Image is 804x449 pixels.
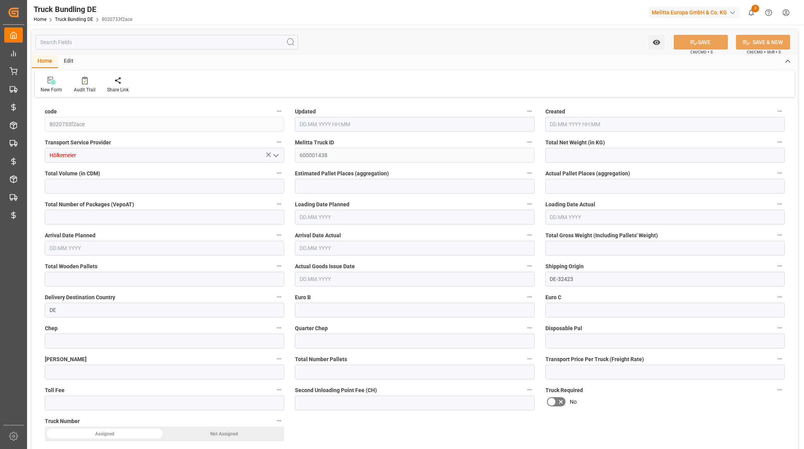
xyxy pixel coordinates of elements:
[570,398,577,406] span: No
[274,137,284,147] button: Transport Service Provider
[775,323,785,333] button: Disposable Pal
[295,272,534,286] input: DD.MM.YYYY
[45,108,57,116] span: code
[545,108,565,116] span: Created
[295,355,347,363] span: Total Number Pallets
[525,261,535,271] button: Actual Goods Issue Date
[545,210,785,224] input: DD.MM.YYYY
[274,292,284,302] button: Delivery Destination Country
[45,201,134,209] span: Total Number of Packages (VepoAT)
[545,293,561,302] span: Euro C
[545,170,630,178] span: Actual Pallet Places (aggregation)
[295,262,355,271] span: Actual Goods Issue Date
[274,230,284,240] button: Arrival Date Planned
[295,170,389,178] span: Estimated Pallet Places (aggregation)
[34,17,46,22] a: Home
[525,199,535,209] button: Loading Date Planned
[690,49,713,55] span: Ctrl/CMD + S
[525,137,535,147] button: Melitta Truck ID
[274,416,284,426] button: Truck Number
[55,17,93,22] a: Truck Bundling DE
[775,199,785,209] button: Loading Date Actual
[525,106,535,116] button: Updated
[45,241,284,255] input: DD.MM.YYYY
[736,35,790,50] button: SAVE & NEW
[295,324,328,332] span: Quarter Chep
[107,86,129,93] div: Share Link
[295,108,316,116] span: Updated
[295,139,334,147] span: Melitta Truck ID
[751,5,759,12] span: 2
[45,324,58,332] span: Chep
[775,137,785,147] button: Total Net Weight (in KG)
[45,427,165,441] div: Assigned
[775,261,785,271] button: Shipping Origin
[274,106,284,116] button: code
[295,117,534,132] input: DD.MM.YYYY HH:MM
[747,49,781,55] span: Ctrl/CMD + Shift + S
[274,199,284,209] button: Total Number of Packages (VepoAT)
[45,293,115,302] span: Delivery Destination Country
[525,354,535,364] button: Total Number Pallets
[545,324,582,332] span: Disposable Pal
[295,293,311,302] span: Euro B
[674,35,728,50] button: SAVE
[525,385,535,395] button: Second Unloading Point Fee (CH)
[775,354,785,364] button: Transport Price Per Truck (Freight Rate)
[649,7,739,18] div: Melitta Europa GmbH & Co. KG
[525,230,535,240] button: Arrival Date Actual
[270,149,281,161] button: open menu
[545,386,583,394] span: Truck Required
[45,355,87,363] span: [PERSON_NAME]
[295,241,534,255] input: DD.MM.YYYY
[274,168,284,178] button: Total Volume (in CDM)
[45,170,100,178] span: Total Volume (in CDM)
[649,5,743,20] button: Melitta Europa GmbH & Co. KG
[545,231,658,240] span: Total Gross Weight (Including Pallets' Weight)
[34,3,132,15] div: Truck Bundling DE
[295,386,377,394] span: Second Unloading Point Fee (CH)
[274,385,284,395] button: Toll Fee
[36,35,298,50] input: Search Fields
[775,168,785,178] button: Actual Pallet Places (aggregation)
[545,117,785,132] input: DD.MM.YYYY HH:MM
[545,139,605,147] span: Total Net Weight (in KG)
[74,86,95,93] div: Audit Trail
[545,355,644,363] span: Transport Price Per Truck (Freight Rate)
[45,231,95,240] span: Arrival Date Planned
[274,261,284,271] button: Total Wooden Pallets
[45,417,80,425] span: Truck Number
[45,386,65,394] span: Toll Fee
[274,354,284,364] button: [PERSON_NAME]
[295,201,349,209] span: Loading Date Planned
[58,55,79,68] div: Edit
[545,201,595,209] span: Loading Date Actual
[295,231,341,240] span: Arrival Date Actual
[775,106,785,116] button: Created
[775,292,785,302] button: Euro C
[649,35,664,50] button: open menu
[743,4,760,21] button: show 2 new notifications
[41,86,62,93] div: New Form
[525,323,535,333] button: Quarter Chep
[525,168,535,178] button: Estimated Pallet Places (aggregation)
[45,139,111,147] span: Transport Service Provider
[525,292,535,302] button: Euro B
[32,55,58,68] div: Home
[760,4,777,21] button: Help Center
[274,323,284,333] button: Chep
[775,230,785,240] button: Total Gross Weight (Including Pallets' Weight)
[45,262,97,271] span: Total Wooden Pallets
[295,210,534,224] input: DD.MM.YYYY
[775,385,785,395] button: Truck Required
[165,427,284,441] div: Not Assigned
[545,262,584,271] span: Shipping Origin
